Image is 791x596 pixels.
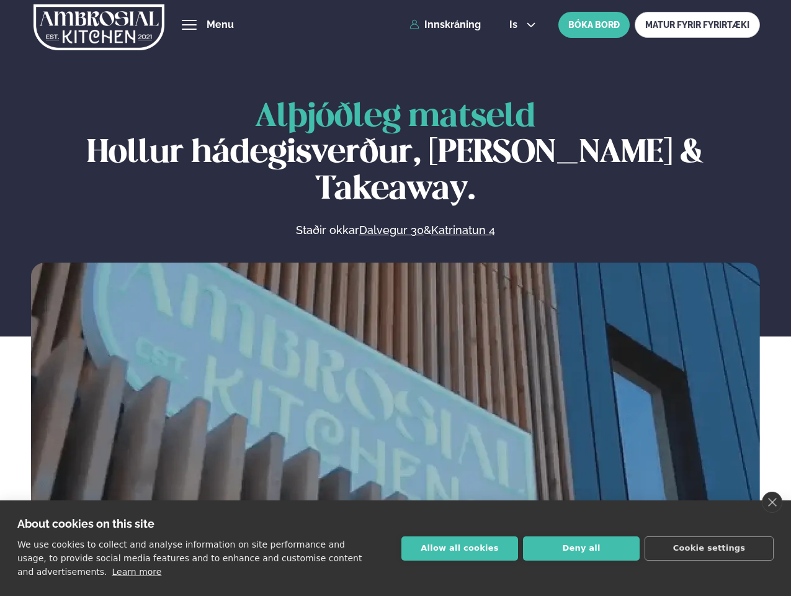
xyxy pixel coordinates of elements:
a: close [762,492,782,513]
button: hamburger [182,17,197,32]
span: Alþjóðleg matseld [255,102,535,133]
img: logo [34,2,164,53]
a: Dalvegur 30 [359,223,424,238]
a: Innskráning [409,19,481,30]
h1: Hollur hádegisverður, [PERSON_NAME] & Takeaway. [31,99,760,208]
button: Cookie settings [645,536,774,561]
button: BÓKA BORÐ [558,12,630,38]
a: Learn more [112,567,162,577]
button: Deny all [523,536,640,561]
button: Allow all cookies [401,536,518,561]
p: We use cookies to collect and analyse information on site performance and usage, to provide socia... [17,540,362,577]
a: Katrinatun 4 [431,223,495,238]
button: is [499,20,546,30]
p: Staðir okkar & [161,223,630,238]
span: is [509,20,521,30]
strong: About cookies on this site [17,517,154,530]
a: MATUR FYRIR FYRIRTÆKI [635,12,760,38]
